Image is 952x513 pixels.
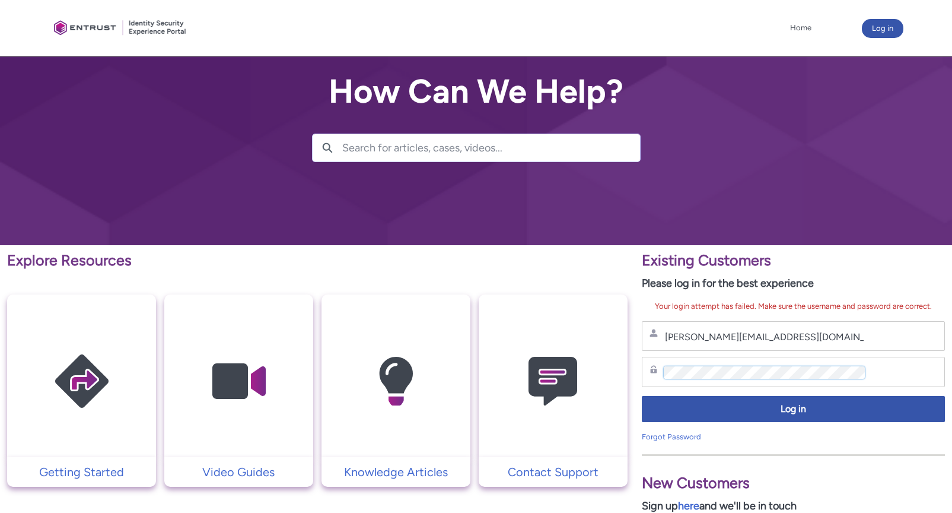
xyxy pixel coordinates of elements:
img: Contact Support [496,318,609,445]
input: Username [664,331,865,343]
iframe: Qualified Messenger [897,458,952,513]
a: Forgot Password [642,432,701,441]
h2: How Can We Help? [312,73,641,110]
a: Contact Support [479,463,628,481]
input: Search for articles, cases, videos... [342,134,640,161]
p: Getting Started [13,463,150,481]
p: Video Guides [170,463,307,481]
img: Knowledge Articles [339,318,452,445]
p: New Customers [642,472,945,495]
button: Log in [642,396,945,423]
a: here [678,499,699,512]
p: Knowledge Articles [327,463,464,481]
a: Home [787,19,814,37]
a: Video Guides [164,463,313,481]
img: Video Guides [182,318,295,445]
img: Getting Started [26,318,138,445]
p: Existing Customers [642,249,945,272]
a: Getting Started [7,463,156,481]
div: Your login attempt has failed. Make sure the username and password are correct. [642,300,945,312]
span: Log in [649,403,937,416]
button: Log in [862,19,903,38]
p: Explore Resources [7,249,628,272]
a: Knowledge Articles [321,463,470,481]
p: Please log in for the best experience [642,275,945,292]
button: Search [313,134,342,161]
p: Contact Support [485,463,622,481]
